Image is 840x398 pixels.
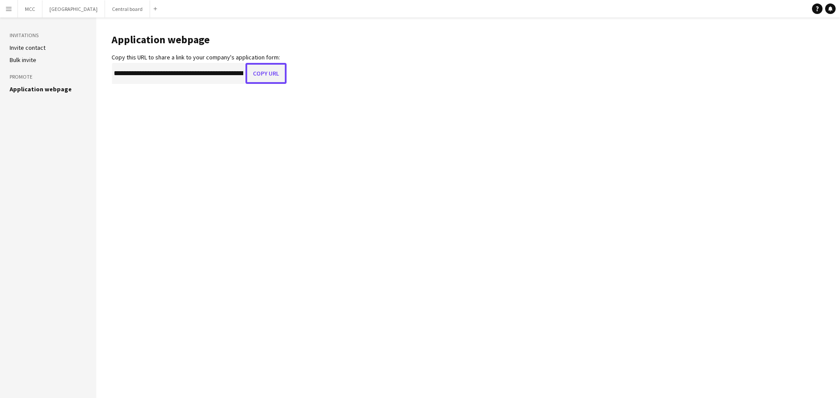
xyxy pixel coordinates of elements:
button: Copy URL [245,63,287,84]
a: Bulk invite [10,56,36,64]
button: MCC [18,0,42,17]
button: [GEOGRAPHIC_DATA] [42,0,105,17]
button: Central board [105,0,150,17]
a: Application webpage [10,85,72,93]
a: Invite contact [10,44,45,52]
h1: Application webpage [112,33,287,46]
div: Copy this URL to share a link to your company's application form: [112,53,287,61]
h3: Promote [10,73,87,81]
h3: Invitations [10,31,87,39]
